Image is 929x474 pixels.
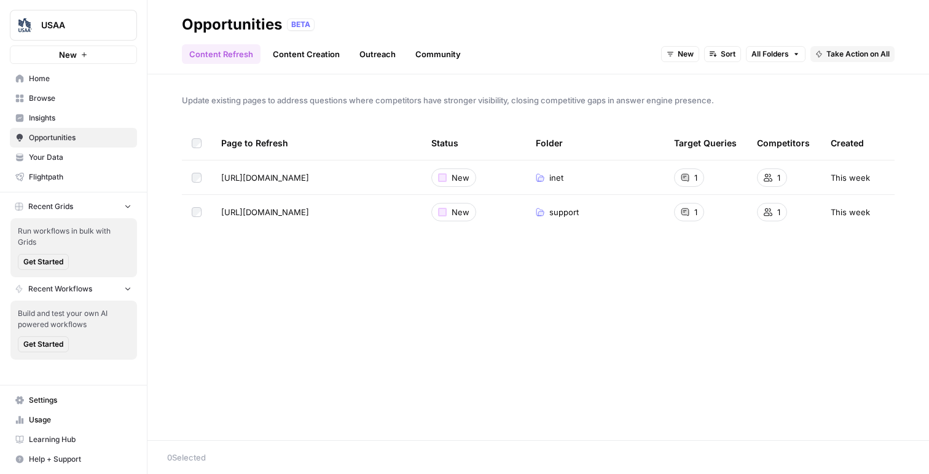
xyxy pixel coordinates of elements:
span: Run workflows in bulk with Grids [18,226,130,248]
span: 1 [694,172,697,184]
div: Folder [536,126,563,160]
a: Usage [10,410,137,430]
span: New [59,49,77,61]
div: Competitors [757,126,810,160]
span: Insights [29,113,131,124]
span: This week [831,172,870,184]
span: Get Started [23,339,63,350]
span: Recent Grids [28,201,73,212]
button: All Folders [746,46,806,62]
span: 1 [777,172,780,184]
button: Get Started [18,254,69,270]
a: Community [408,44,468,64]
span: Build and test your own AI powered workflows [18,308,130,330]
span: Help + Support [29,454,131,465]
div: Opportunities [182,15,282,34]
span: Update existing pages to address questions where competitors have stronger visibility, closing co... [182,94,895,106]
button: Help + Support [10,449,137,469]
span: support [549,206,579,218]
span: All Folders [751,49,789,60]
a: Content Refresh [182,44,261,64]
a: Insights [10,108,137,128]
a: Your Data [10,148,137,167]
span: New [678,49,694,60]
a: Learning Hub [10,430,137,449]
span: Recent Workflows [28,283,92,294]
div: Status [431,126,458,160]
span: inet [549,172,563,184]
button: Recent Workflows [10,280,137,298]
span: Opportunities [29,132,131,143]
div: Created [831,126,864,160]
div: Page to Refresh [221,126,412,160]
span: Sort [721,49,735,60]
span: Settings [29,395,131,406]
span: Home [29,73,131,84]
button: Recent Grids [10,197,137,216]
div: 0 Selected [167,451,909,464]
a: Opportunities [10,128,137,148]
span: Usage [29,414,131,425]
button: Take Action on All [810,46,895,62]
img: USAA Logo [14,14,36,36]
button: Sort [704,46,741,62]
span: USAA [41,19,116,31]
button: Workspace: USAA [10,10,137,41]
button: New [661,46,699,62]
a: Browse [10,89,137,108]
span: 1 [694,206,697,218]
span: Browse [29,93,131,104]
span: New [452,206,469,218]
span: Learning Hub [29,434,131,445]
span: New [452,172,469,184]
span: Flightpath [29,172,131,183]
span: [URL][DOMAIN_NAME] [221,206,309,218]
span: Take Action on All [826,49,890,60]
a: Flightpath [10,167,137,187]
span: Your Data [29,152,131,163]
div: Target Queries [674,126,737,160]
div: BETA [287,18,315,31]
span: Get Started [23,256,63,267]
a: Home [10,69,137,89]
span: This week [831,206,870,218]
a: Settings [10,390,137,410]
a: Content Creation [265,44,347,64]
button: Get Started [18,336,69,352]
span: 1 [777,206,780,218]
button: New [10,45,137,64]
span: [URL][DOMAIN_NAME] [221,172,309,184]
a: Outreach [352,44,403,64]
